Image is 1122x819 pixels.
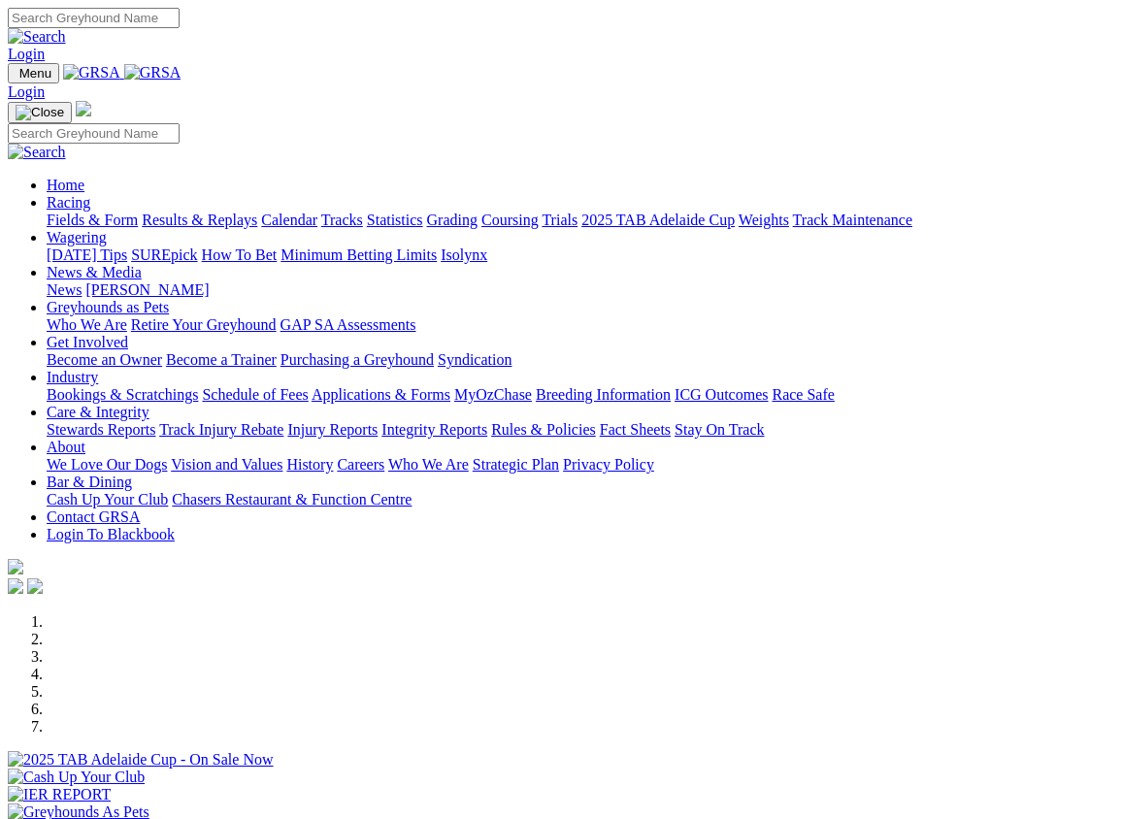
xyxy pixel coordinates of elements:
div: Care & Integrity [47,421,1114,439]
a: Purchasing a Greyhound [280,351,434,368]
a: Bookings & Scratchings [47,386,198,403]
a: Fact Sheets [600,421,671,438]
a: Login [8,46,45,62]
a: Grading [427,212,478,228]
a: Minimum Betting Limits [280,246,437,263]
img: facebook.svg [8,578,23,594]
img: Search [8,144,66,161]
input: Search [8,8,180,28]
input: Search [8,123,180,144]
a: Login To Blackbook [47,526,175,542]
a: Bar & Dining [47,474,132,490]
a: Track Injury Rebate [159,421,283,438]
a: News [47,281,82,298]
a: Applications & Forms [312,386,450,403]
div: Greyhounds as Pets [47,316,1114,334]
div: Industry [47,386,1114,404]
a: Greyhounds as Pets [47,299,169,315]
div: Wagering [47,246,1114,264]
a: Stewards Reports [47,421,155,438]
a: Get Involved [47,334,128,350]
a: Chasers Restaurant & Function Centre [172,491,412,508]
a: ICG Outcomes [675,386,768,403]
a: Cash Up Your Club [47,491,168,508]
a: Strategic Plan [473,456,559,473]
button: Toggle navigation [8,102,72,123]
a: Isolynx [441,246,487,263]
a: Wagering [47,229,107,246]
a: SUREpick [131,246,197,263]
img: Cash Up Your Club [8,769,145,786]
a: Racing [47,194,90,211]
a: Rules & Policies [491,421,596,438]
a: Stay On Track [675,421,764,438]
a: 2025 TAB Adelaide Cup [581,212,735,228]
a: Statistics [367,212,423,228]
img: IER REPORT [8,786,111,803]
a: History [286,456,333,473]
div: Get Involved [47,351,1114,369]
a: We Love Our Dogs [47,456,167,473]
img: twitter.svg [27,578,43,594]
img: logo-grsa-white.png [76,101,91,116]
img: Close [16,105,64,120]
a: Home [47,177,84,193]
a: Login [8,83,45,100]
a: Syndication [438,351,511,368]
a: Privacy Policy [563,456,654,473]
a: Vision and Values [171,456,282,473]
button: Toggle navigation [8,63,59,83]
a: GAP SA Assessments [280,316,416,333]
img: logo-grsa-white.png [8,559,23,574]
a: How To Bet [202,246,278,263]
a: Injury Reports [287,421,378,438]
a: Contact GRSA [47,508,140,525]
a: Retire Your Greyhound [131,316,277,333]
a: Results & Replays [142,212,257,228]
a: Industry [47,369,98,385]
a: Become a Trainer [166,351,277,368]
a: Coursing [481,212,539,228]
a: [PERSON_NAME] [85,281,209,298]
a: Care & Integrity [47,404,149,420]
a: News & Media [47,264,142,280]
img: Search [8,28,66,46]
a: Race Safe [772,386,834,403]
a: Tracks [321,212,363,228]
div: Bar & Dining [47,491,1114,508]
a: Become an Owner [47,351,162,368]
img: GRSA [63,64,120,82]
a: MyOzChase [454,386,532,403]
a: About [47,439,85,455]
a: Schedule of Fees [202,386,308,403]
span: Menu [19,66,51,81]
div: Racing [47,212,1114,229]
a: Track Maintenance [793,212,912,228]
a: Who We Are [47,316,127,333]
a: [DATE] Tips [47,246,127,263]
a: Who We Are [388,456,469,473]
div: About [47,456,1114,474]
a: Careers [337,456,384,473]
a: Breeding Information [536,386,671,403]
a: Integrity Reports [381,421,487,438]
a: Weights [739,212,789,228]
a: Fields & Form [47,212,138,228]
img: 2025 TAB Adelaide Cup - On Sale Now [8,751,274,769]
div: News & Media [47,281,1114,299]
img: GRSA [124,64,181,82]
a: Trials [542,212,577,228]
a: Calendar [261,212,317,228]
